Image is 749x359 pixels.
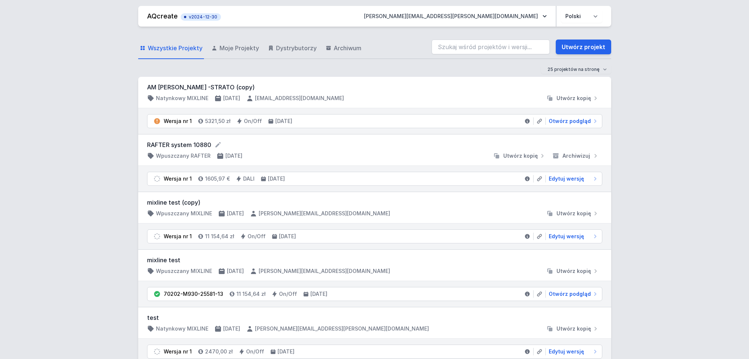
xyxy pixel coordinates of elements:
[156,95,208,102] h4: Natynkowy MIXLINE
[164,117,192,125] div: Wersja nr 1
[358,10,553,23] button: [PERSON_NAME][EMAIL_ADDRESS][PERSON_NAME][DOMAIN_NAME]
[148,44,202,52] span: Wszystkie Projekty
[236,290,266,298] h4: 11 154,64 zł
[156,152,211,160] h4: Wpuszczany RAFTER
[147,140,602,149] form: RAFTER system 10880
[153,348,161,355] img: draft.svg
[248,233,266,240] h4: On/Off
[546,233,599,240] a: Edytuj wersję
[561,10,602,23] select: Wybierz język
[556,40,611,54] a: Utwórz projekt
[546,290,599,298] a: Otwórz podgląd
[255,325,429,332] h4: [PERSON_NAME][EMAIL_ADDRESS][PERSON_NAME][DOMAIN_NAME]
[556,325,591,332] span: Utwórz kopię
[156,210,212,217] h4: Wpuszczany MIXLINE
[279,233,296,240] h4: [DATE]
[205,175,230,182] h4: 1605,97 €
[255,95,344,102] h4: [EMAIL_ADDRESS][DOMAIN_NAME]
[490,152,549,160] button: Utwórz kopię
[164,233,192,240] div: Wersja nr 1
[156,325,208,332] h4: Natynkowy MIXLINE
[147,313,602,322] h3: test
[164,348,192,355] div: Wersja nr 1
[147,12,178,20] a: AQcreate
[276,44,317,52] span: Dystrybutorzy
[324,38,363,59] a: Archiwum
[549,175,584,182] span: Edytuj wersję
[205,348,233,355] h4: 2470,00 zł
[210,38,261,59] a: Moje Projekty
[153,175,161,182] img: draft.svg
[503,152,538,160] span: Utwórz kopię
[432,40,550,54] input: Szukaj wśród projektów i wersji...
[549,348,584,355] span: Edytuj wersję
[549,290,591,298] span: Otwórz podgląd
[310,290,327,298] h4: [DATE]
[219,44,259,52] span: Moje Projekty
[334,44,361,52] span: Archiwum
[562,152,590,160] span: Archiwizuj
[181,12,221,21] button: v2024-12-30
[556,210,591,217] span: Utwórz kopię
[147,256,602,264] h3: mixline test
[546,348,599,355] a: Edytuj wersję
[259,267,390,275] h4: [PERSON_NAME][EMAIL_ADDRESS][DOMAIN_NAME]
[278,348,295,355] h4: [DATE]
[549,152,602,160] button: Archiwizuj
[275,117,292,125] h4: [DATE]
[205,117,231,125] h4: 5321,50 zł
[147,83,602,92] h3: AM [PERSON_NAME] -STRATO (copy)
[543,95,602,102] button: Utwórz kopię
[556,267,591,275] span: Utwórz kopię
[546,175,599,182] a: Edytuj wersję
[543,325,602,332] button: Utwórz kopię
[268,175,285,182] h4: [DATE]
[556,95,591,102] span: Utwórz kopię
[138,38,204,59] a: Wszystkie Projekty
[205,233,234,240] h4: 11 154,64 zł
[214,141,222,148] button: Edytuj nazwę projektu
[225,152,242,160] h4: [DATE]
[543,267,602,275] button: Utwórz kopię
[549,233,584,240] span: Edytuj wersję
[243,175,255,182] h4: DALI
[164,290,223,298] div: 70202-M930-25581-13
[543,210,602,217] button: Utwórz kopię
[259,210,390,217] h4: [PERSON_NAME][EMAIL_ADDRESS][DOMAIN_NAME]
[164,175,192,182] div: Wersja nr 1
[546,117,599,125] a: Otwórz podgląd
[223,95,240,102] h4: [DATE]
[223,325,240,332] h4: [DATE]
[184,14,217,20] span: v2024-12-30
[147,198,602,207] h3: mixline test (copy)
[156,267,212,275] h4: Wpuszczany MIXLINE
[153,233,161,240] img: draft.svg
[244,117,262,125] h4: On/Off
[266,38,318,59] a: Dystrybutorzy
[549,117,591,125] span: Otwórz podgląd
[246,348,264,355] h4: On/Off
[227,267,244,275] h4: [DATE]
[227,210,244,217] h4: [DATE]
[279,290,297,298] h4: On/Off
